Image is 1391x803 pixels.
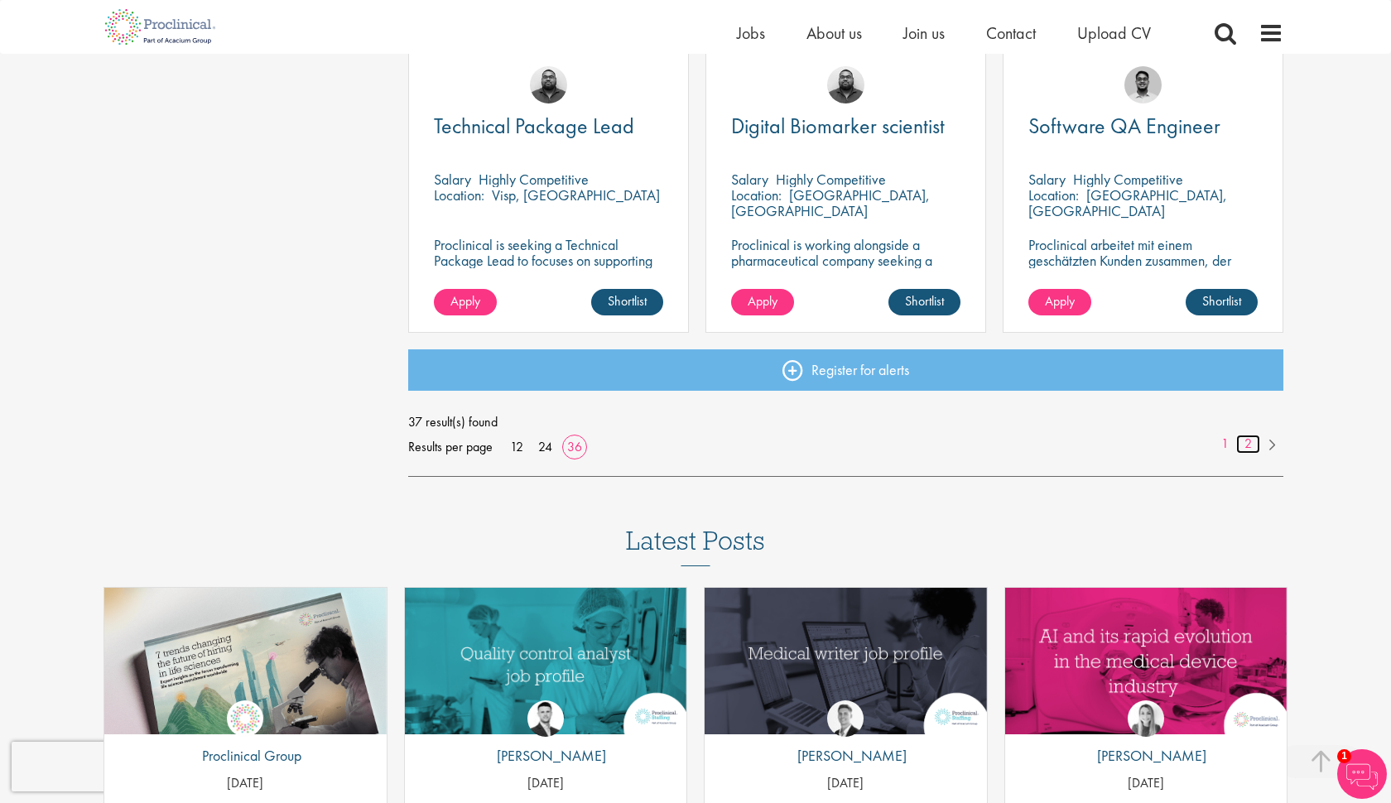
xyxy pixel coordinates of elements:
span: Apply [748,292,777,310]
a: Join us [903,22,945,44]
a: 36 [561,438,588,455]
img: Chatbot [1337,749,1387,799]
a: Apply [1028,289,1091,315]
a: Link to a post [705,588,987,734]
img: Medical writer job profile [705,588,987,734]
img: Ashley Bennett [530,66,567,103]
a: Hannah Burke [PERSON_NAME] [1085,700,1206,775]
span: 1 [1337,749,1351,763]
a: 24 [532,438,558,455]
span: Apply [450,292,480,310]
img: Timothy Deschamps [1124,66,1162,103]
p: [GEOGRAPHIC_DATA], [GEOGRAPHIC_DATA] [1028,185,1227,220]
span: Salary [1028,170,1066,189]
a: Link to a post [1005,588,1288,734]
a: About us [806,22,862,44]
a: Shortlist [591,289,663,315]
a: Jobs [737,22,765,44]
p: [PERSON_NAME] [484,745,606,767]
span: Results per page [408,435,493,459]
p: Highly Competitive [776,170,886,189]
img: Hannah Burke [1128,700,1164,737]
img: Joshua Godden [527,700,564,737]
a: Shortlist [1186,289,1258,315]
p: [DATE] [1005,774,1288,793]
span: Location: [434,185,484,204]
span: Software QA Engineer [1028,112,1220,140]
span: Apply [1045,292,1075,310]
p: Highly Competitive [1073,170,1183,189]
span: Location: [731,185,782,204]
p: Proclinical arbeitet mit einem geschätzten Kunden zusammen, der einen Software-QA-Ingenieur zur V... [1028,237,1258,300]
a: Technical Package Lead [434,116,663,137]
img: quality control analyst job profile [405,588,687,734]
p: Proclinical Group [190,745,301,767]
a: Proclinical Group Proclinical Group [190,700,301,775]
p: [DATE] [705,774,987,793]
p: [GEOGRAPHIC_DATA], [GEOGRAPHIC_DATA] [731,185,930,220]
a: Link to a post [104,588,387,734]
a: George Watson [PERSON_NAME] [785,700,907,775]
p: [PERSON_NAME] [785,745,907,767]
p: Visp, [GEOGRAPHIC_DATA] [492,185,660,204]
h3: Latest Posts [626,527,765,566]
a: Upload CV [1077,22,1151,44]
p: Proclinical is working alongside a pharmaceutical company seeking a Digital Biomarker Scientist t... [731,237,960,315]
a: Link to a post [405,588,687,734]
p: Highly Competitive [479,170,589,189]
img: George Watson [827,700,864,737]
a: Apply [731,289,794,315]
span: Digital Biomarker scientist [731,112,945,140]
a: 2 [1236,435,1260,454]
img: Ashley Bennett [827,66,864,103]
a: Register for alerts [408,349,1284,391]
iframe: reCAPTCHA [12,742,224,791]
span: 37 result(s) found [408,410,1284,435]
img: AI and Its Impact on the Medical Device Industry | Proclinical [1005,588,1288,734]
a: Shortlist [888,289,960,315]
a: 12 [504,438,529,455]
span: Salary [731,170,768,189]
a: Digital Biomarker scientist [731,116,960,137]
img: Proclinical: Life sciences hiring trends report 2025 [104,588,387,747]
a: Software QA Engineer [1028,116,1258,137]
span: Salary [434,170,471,189]
p: [PERSON_NAME] [1085,745,1206,767]
span: Technical Package Lead [434,112,634,140]
a: 1 [1213,435,1237,454]
a: Apply [434,289,497,315]
span: Location: [1028,185,1079,204]
a: Contact [986,22,1036,44]
a: Joshua Godden [PERSON_NAME] [484,700,606,775]
p: [DATE] [104,774,387,793]
p: Proclinical is seeking a Technical Package Lead to focuses on supporting the integration of mecha... [434,237,663,315]
p: [DATE] [405,774,687,793]
img: Proclinical Group [227,700,263,737]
